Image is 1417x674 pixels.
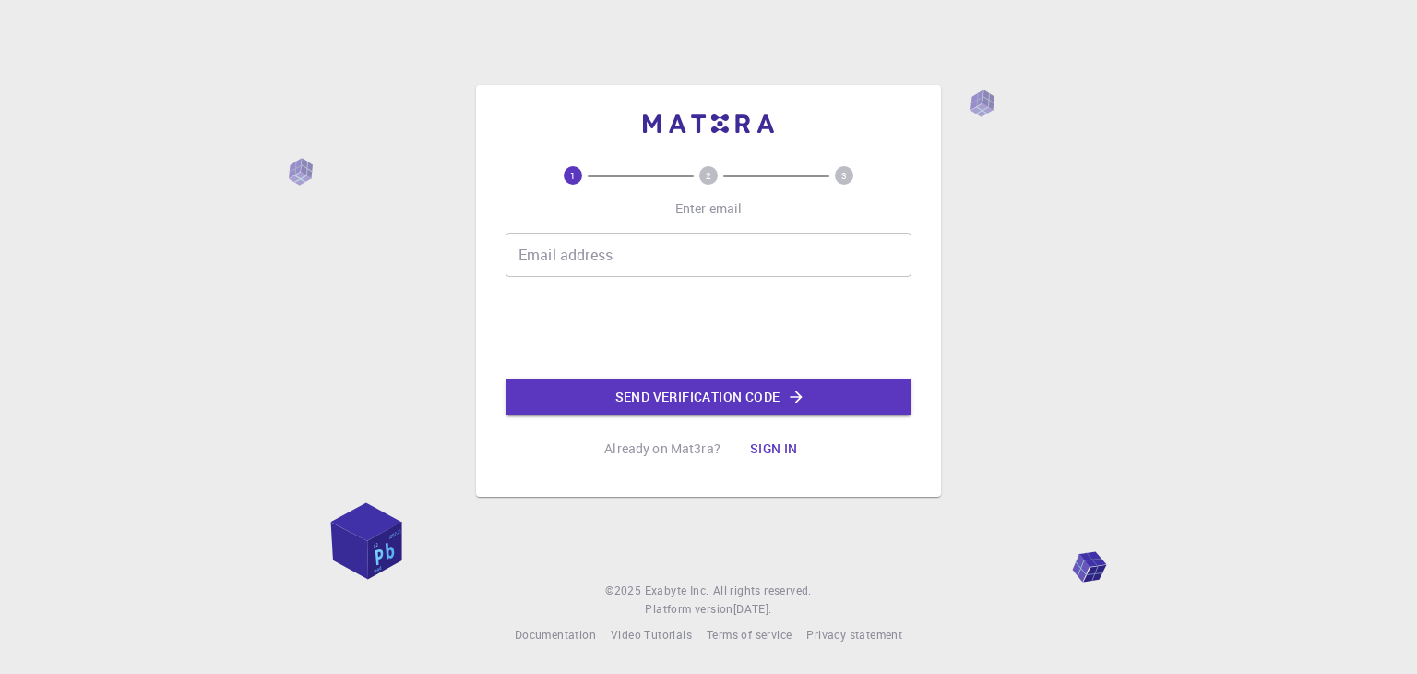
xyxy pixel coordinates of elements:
button: Send verification code [506,379,911,415]
span: © 2025 [605,582,644,600]
a: Video Tutorials [611,626,692,644]
span: Exabyte Inc. [645,583,709,597]
a: [DATE]. [733,600,772,619]
button: Sign in [735,430,813,467]
iframe: reCAPTCHA [568,292,849,364]
p: Enter email [675,199,743,218]
span: Terms of service [707,627,792,642]
span: Privacy statement [806,627,902,642]
text: 3 [841,169,847,182]
a: Exabyte Inc. [645,582,709,600]
p: Already on Mat3ra? [604,439,720,458]
span: All rights reserved. [713,582,812,600]
a: Documentation [515,626,596,644]
a: Terms of service [707,626,792,644]
span: [DATE] . [733,601,772,616]
text: 2 [706,169,711,182]
a: Privacy statement [806,626,902,644]
span: Documentation [515,627,596,642]
text: 1 [570,169,576,182]
span: Platform version [645,600,732,619]
span: Video Tutorials [611,627,692,642]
